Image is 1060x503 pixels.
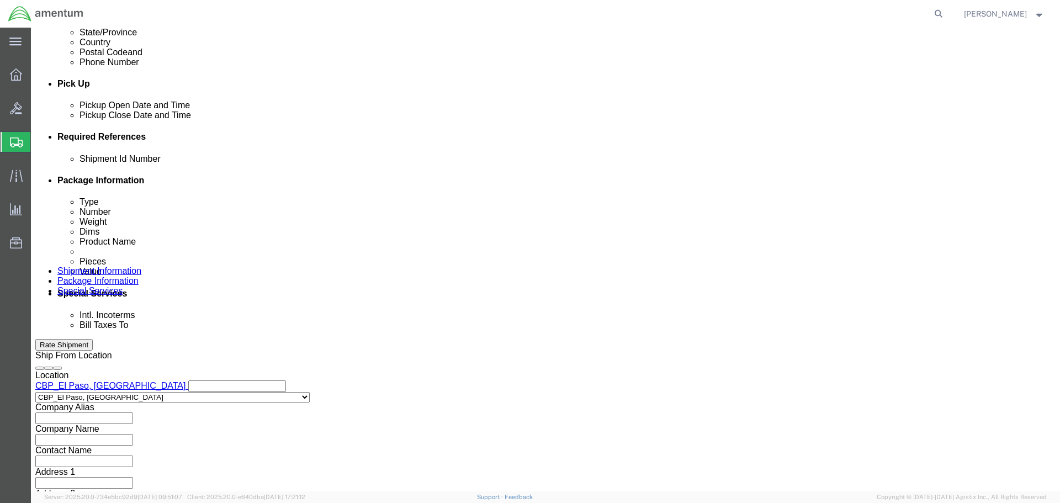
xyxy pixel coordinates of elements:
[964,8,1027,20] span: Matthew McMillen
[187,494,305,500] span: Client: 2025.20.0-e640dba
[477,494,505,500] a: Support
[505,494,533,500] a: Feedback
[137,494,182,500] span: [DATE] 09:51:07
[877,493,1047,502] span: Copyright © [DATE]-[DATE] Agistix Inc., All Rights Reserved
[44,494,182,500] span: Server: 2025.20.0-734e5bc92d9
[8,6,84,22] img: logo
[264,494,305,500] span: [DATE] 17:21:12
[963,7,1045,20] button: [PERSON_NAME]
[31,28,1060,491] iframe: FS Legacy Container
